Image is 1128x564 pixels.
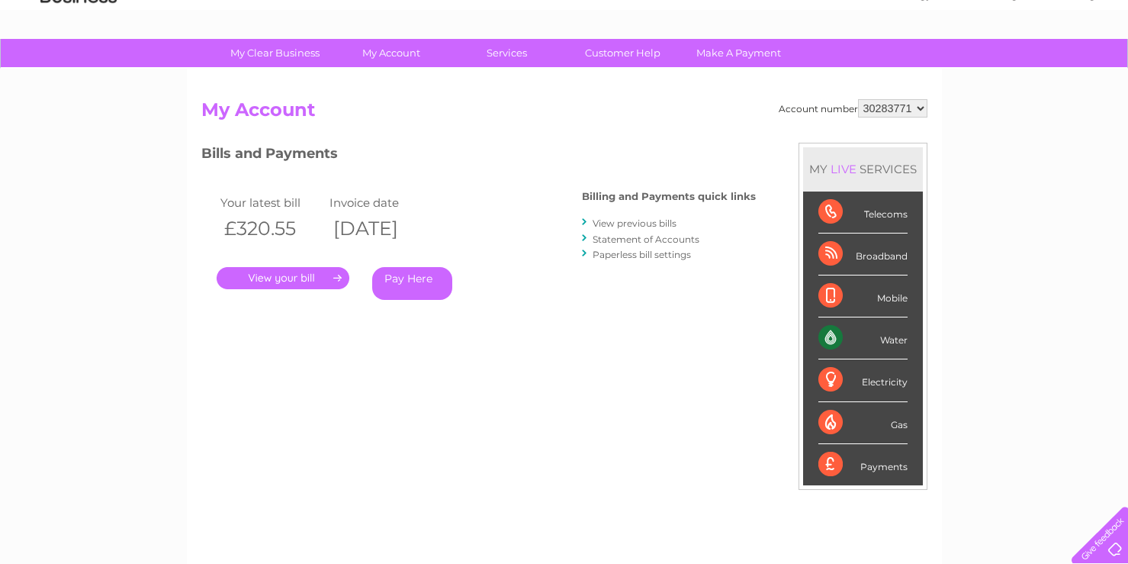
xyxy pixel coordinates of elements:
td: Your latest bill [217,192,326,213]
div: Electricity [818,359,908,401]
a: . [217,267,349,289]
div: Mobile [818,276,908,317]
div: Gas [818,402,908,444]
a: Customer Help [560,39,686,67]
a: Blog [995,65,1017,76]
div: Telecoms [818,192,908,234]
div: LIVE [828,162,860,176]
a: Paperless bill settings [593,249,691,260]
a: Pay Here [372,267,452,300]
h4: Billing and Payments quick links [582,191,756,202]
div: Clear Business is a trading name of Verastar Limited (registered in [GEOGRAPHIC_DATA] No. 3667643... [204,8,925,74]
a: My Account [328,39,454,67]
h2: My Account [201,99,927,128]
th: £320.55 [217,213,326,244]
div: Payments [818,444,908,485]
a: Telecoms [940,65,986,76]
a: View previous bills [593,218,676,229]
h3: Bills and Payments [201,143,756,169]
img: logo.png [40,40,117,86]
a: Services [444,39,570,67]
div: MY SERVICES [803,147,923,191]
a: Energy [898,65,931,76]
a: 0333 014 3131 [840,8,946,27]
a: Water [860,65,889,76]
div: Water [818,317,908,359]
div: Account number [779,99,927,118]
a: Contact [1027,65,1064,76]
a: Log out [1078,65,1114,76]
a: Statement of Accounts [593,234,699,245]
a: Make A Payment [676,39,802,67]
th: [DATE] [326,213,435,244]
td: Invoice date [326,192,435,213]
div: Broadband [818,234,908,276]
a: My Clear Business [212,39,338,67]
